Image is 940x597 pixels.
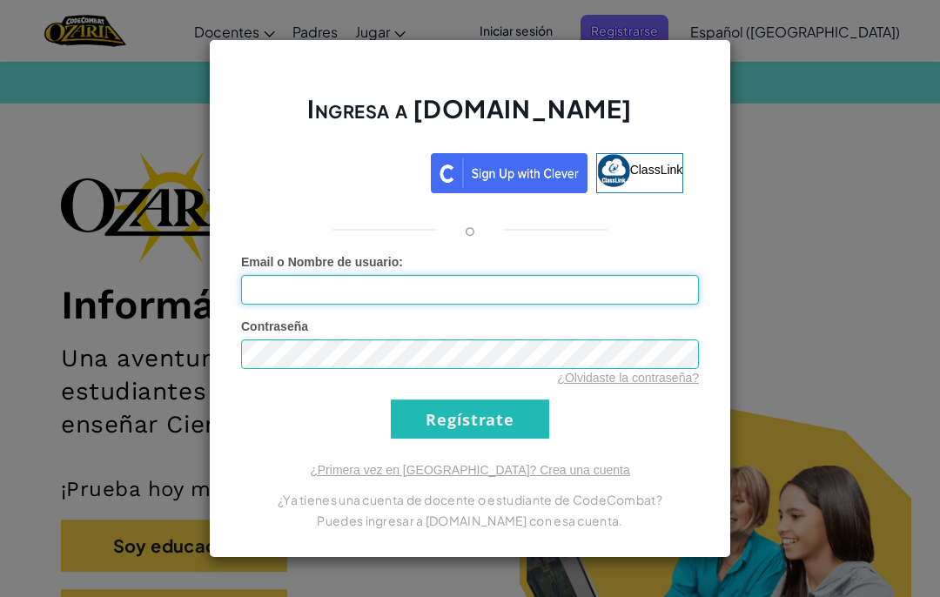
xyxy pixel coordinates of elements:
iframe: Botón de Acceder con Google [248,151,431,190]
img: clever_sso_button@2x.png [431,153,587,193]
label: : [241,253,403,271]
a: ¿Primera vez en [GEOGRAPHIC_DATA]? Crea una cuenta [310,463,630,477]
a: ¿Olvidaste la contraseña? [557,371,699,385]
a: Acceder con Google. Se abre en una pestaña nueva [257,153,422,193]
span: Contraseña [241,319,308,333]
div: Acceder con Google. Se abre en una pestaña nueva [257,151,422,190]
p: Puedes ingresar a [DOMAIN_NAME] con esa cuenta. [241,510,699,531]
input: Regístrate [391,399,549,439]
iframe: Diálogo de Acceder con Google [582,17,923,281]
p: o [465,219,475,240]
p: ¿Ya tienes una cuenta de docente o estudiante de CodeCombat? [241,489,699,510]
h2: Ingresa a [DOMAIN_NAME] [241,92,699,143]
span: Email o Nombre de usuario [241,255,399,269]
